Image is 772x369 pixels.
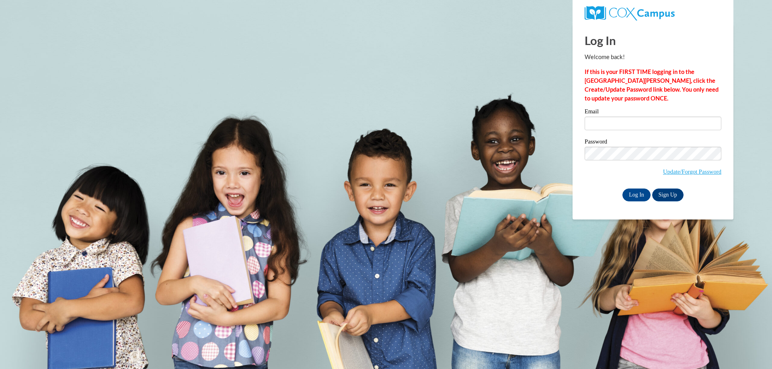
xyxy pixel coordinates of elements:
[585,6,721,20] a: COX Campus
[663,168,721,175] a: Update/Forgot Password
[622,189,651,201] input: Log In
[585,32,721,49] h1: Log In
[585,53,721,61] p: Welcome back!
[585,6,675,20] img: COX Campus
[585,139,721,147] label: Password
[652,189,684,201] a: Sign Up
[585,68,719,102] strong: If this is your FIRST TIME logging in to the [GEOGRAPHIC_DATA][PERSON_NAME], click the Create/Upd...
[585,109,721,117] label: Email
